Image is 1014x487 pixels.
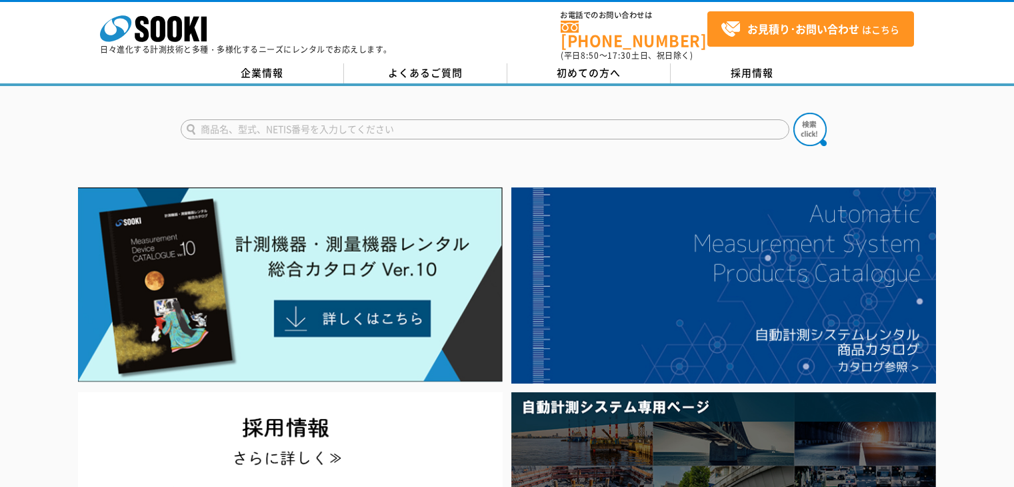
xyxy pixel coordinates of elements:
[581,49,599,61] span: 8:50
[793,113,827,146] img: btn_search.png
[507,63,671,83] a: 初めての方へ
[557,65,621,80] span: 初めての方へ
[671,63,834,83] a: 採用情報
[747,21,859,37] strong: お見積り･お問い合わせ
[511,187,936,384] img: 自動計測システムカタログ
[344,63,507,83] a: よくあるご質問
[607,49,631,61] span: 17:30
[181,119,789,139] input: 商品名、型式、NETIS番号を入力してください
[78,187,503,382] img: Catalog Ver10
[561,49,693,61] span: (平日 ～ 土日、祝日除く)
[561,21,707,48] a: [PHONE_NUMBER]
[100,45,392,53] p: 日々進化する計測技術と多種・多様化するニーズにレンタルでお応えします。
[721,19,899,39] span: はこちら
[181,63,344,83] a: 企業情報
[561,11,707,19] span: お電話でのお問い合わせは
[707,11,914,47] a: お見積り･お問い合わせはこちら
